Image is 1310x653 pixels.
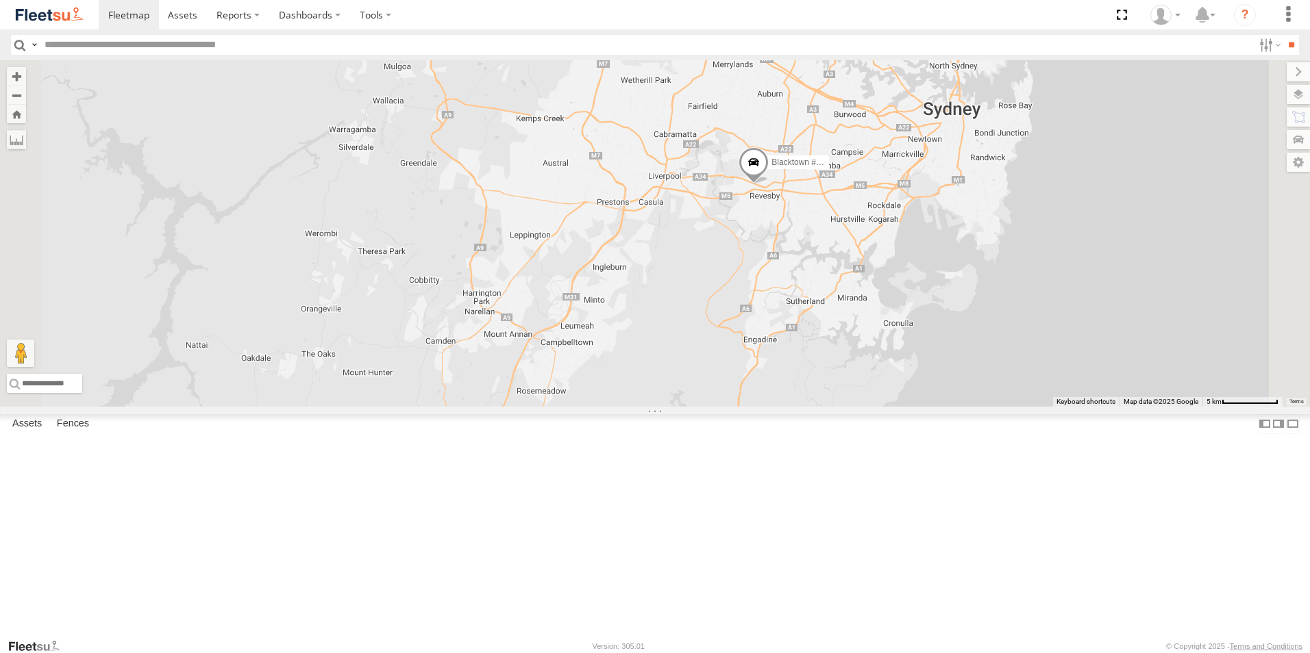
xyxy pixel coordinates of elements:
[1124,398,1198,405] span: Map data ©2025 Google
[1146,5,1185,25] div: Hugh Edmunds
[1286,414,1300,434] label: Hide Summary Table
[1272,414,1285,434] label: Dock Summary Table to the Right
[14,5,85,24] img: fleetsu-logo-horizontal.svg
[7,67,26,86] button: Zoom in
[1254,35,1283,55] label: Search Filter Options
[1258,414,1272,434] label: Dock Summary Table to the Left
[771,158,917,168] span: Blacktown #1 (T09 - [PERSON_NAME])
[1202,397,1283,407] button: Map Scale: 5 km per 79 pixels
[1230,642,1302,650] a: Terms and Conditions
[7,130,26,149] label: Measure
[1289,399,1304,405] a: Terms
[593,642,645,650] div: Version: 305.01
[29,35,40,55] label: Search Query
[7,340,34,367] button: Drag Pegman onto the map to open Street View
[1166,642,1302,650] div: © Copyright 2025 -
[1207,398,1222,405] span: 5 km
[50,414,96,433] label: Fences
[7,105,26,123] button: Zoom Home
[7,86,26,105] button: Zoom out
[1287,153,1310,172] label: Map Settings
[5,414,49,433] label: Assets
[8,639,71,653] a: Visit our Website
[1056,397,1115,407] button: Keyboard shortcuts
[1234,4,1256,26] i: ?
